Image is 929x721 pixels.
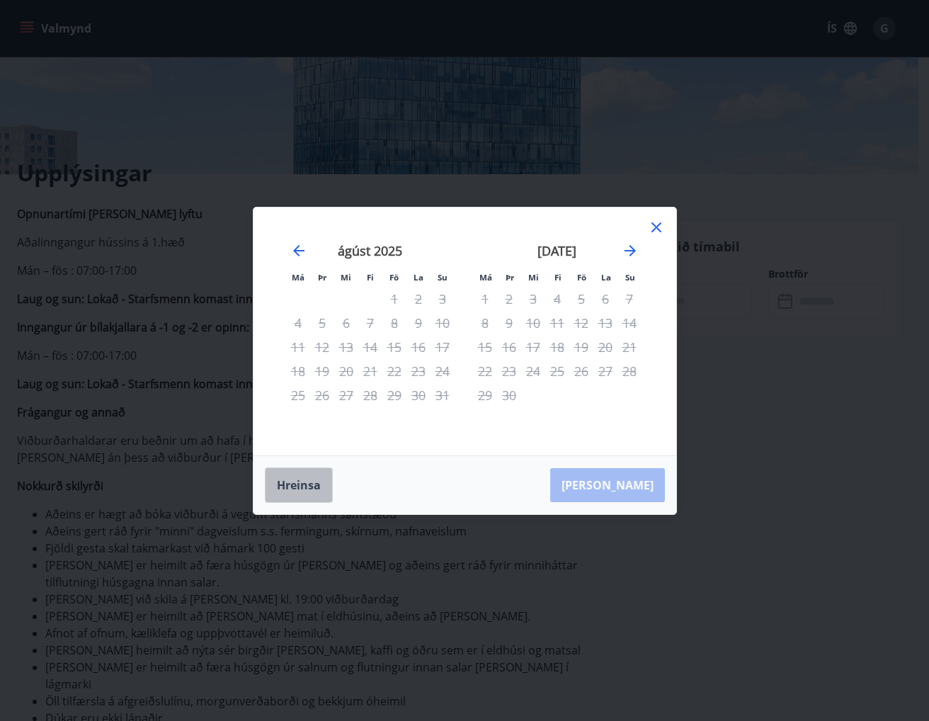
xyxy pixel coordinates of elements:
[358,383,382,407] td: Not available. fimmtudagur, 28. ágúst 2025
[431,311,455,335] td: Not available. sunnudagur, 10. ágúst 2025
[431,287,455,311] td: Not available. sunnudagur, 3. ágúst 2025
[334,335,358,359] td: Not available. miðvikudagur, 13. ágúst 2025
[265,467,333,503] button: Hreinsa
[625,272,635,283] small: Su
[521,287,545,311] td: Not available. miðvikudagur, 3. september 2025
[577,272,586,283] small: Fö
[406,383,431,407] td: Not available. laugardagur, 30. ágúst 2025
[270,225,659,438] div: Calendar
[569,335,593,359] td: Not available. föstudagur, 19. september 2025
[382,311,406,335] td: Not available. föstudagur, 8. ágúst 2025
[382,287,406,311] td: Not available. föstudagur, 1. ágúst 2025
[569,311,593,335] td: Not available. föstudagur, 12. september 2025
[545,287,569,311] td: Not available. fimmtudagur, 4. september 2025
[617,311,642,335] td: Not available. sunnudagur, 14. september 2025
[318,272,326,283] small: Þr
[358,335,382,359] td: Not available. fimmtudagur, 14. ágúst 2025
[431,383,455,407] td: Not available. sunnudagur, 31. ágúst 2025
[286,359,310,383] td: Not available. mánudagur, 18. ágúst 2025
[479,272,492,283] small: Má
[406,335,431,359] td: Not available. laugardagur, 16. ágúst 2025
[521,335,545,359] td: Not available. miðvikudagur, 17. september 2025
[617,359,642,383] td: Not available. sunnudagur, 28. september 2025
[473,287,497,311] td: Not available. mánudagur, 1. september 2025
[310,311,334,335] td: Not available. þriðjudagur, 5. ágúst 2025
[358,359,382,383] td: Not available. fimmtudagur, 21. ágúst 2025
[497,311,521,335] td: Not available. þriðjudagur, 9. september 2025
[593,311,617,335] td: Not available. laugardagur, 13. september 2025
[367,272,374,283] small: Fi
[545,359,569,383] td: Not available. fimmtudagur, 25. september 2025
[334,359,358,383] td: Not available. miðvikudagur, 20. ágúst 2025
[545,311,569,335] td: Not available. fimmtudagur, 11. september 2025
[554,272,562,283] small: Fi
[593,335,617,359] td: Not available. laugardagur, 20. september 2025
[414,272,423,283] small: La
[310,335,334,359] td: Not available. þriðjudagur, 12. ágúst 2025
[528,272,539,283] small: Mi
[521,311,545,335] td: Not available. miðvikudagur, 10. september 2025
[569,359,593,383] td: Not available. föstudagur, 26. september 2025
[358,311,382,335] td: Not available. fimmtudagur, 7. ágúst 2025
[497,359,521,383] td: Not available. þriðjudagur, 23. september 2025
[622,242,639,259] div: Move forward to switch to the next month.
[341,272,351,283] small: Mi
[497,335,521,359] td: Not available. þriðjudagur, 16. september 2025
[569,287,593,311] td: Not available. föstudagur, 5. september 2025
[473,383,497,407] td: Not available. mánudagur, 29. september 2025
[382,383,406,407] td: Not available. föstudagur, 29. ágúst 2025
[545,335,569,359] td: Not available. fimmtudagur, 18. september 2025
[334,311,358,335] td: Not available. miðvikudagur, 6. ágúst 2025
[497,383,521,407] td: Not available. þriðjudagur, 30. september 2025
[593,359,617,383] td: Not available. laugardagur, 27. september 2025
[382,335,406,359] td: Not available. föstudagur, 15. ágúst 2025
[286,383,310,407] td: Not available. mánudagur, 25. ágúst 2025
[292,272,304,283] small: Má
[473,311,497,335] td: Not available. mánudagur, 8. september 2025
[601,272,611,283] small: La
[506,272,514,283] small: Þr
[290,242,307,259] div: Move backward to switch to the previous month.
[473,359,497,383] td: Not available. mánudagur, 22. september 2025
[389,272,399,283] small: Fö
[431,359,455,383] td: Not available. sunnudagur, 24. ágúst 2025
[310,383,334,407] td: Not available. þriðjudagur, 26. ágúst 2025
[431,335,455,359] td: Not available. sunnudagur, 17. ágúst 2025
[406,359,431,383] td: Not available. laugardagur, 23. ágúst 2025
[286,311,310,335] td: Not available. mánudagur, 4. ágúst 2025
[521,359,545,383] td: Not available. miðvikudagur, 24. september 2025
[593,287,617,311] td: Not available. laugardagur, 6. september 2025
[406,311,431,335] td: Not available. laugardagur, 9. ágúst 2025
[310,359,334,383] td: Not available. þriðjudagur, 19. ágúst 2025
[286,335,310,359] td: Not available. mánudagur, 11. ágúst 2025
[537,242,576,259] strong: [DATE]
[382,359,406,383] td: Not available. föstudagur, 22. ágúst 2025
[617,287,642,311] td: Not available. sunnudagur, 7. september 2025
[497,287,521,311] td: Not available. þriðjudagur, 2. september 2025
[334,383,358,407] td: Not available. miðvikudagur, 27. ágúst 2025
[406,287,431,311] td: Not available. laugardagur, 2. ágúst 2025
[338,242,402,259] strong: ágúst 2025
[617,335,642,359] td: Not available. sunnudagur, 21. september 2025
[438,272,448,283] small: Su
[473,335,497,359] td: Not available. mánudagur, 15. september 2025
